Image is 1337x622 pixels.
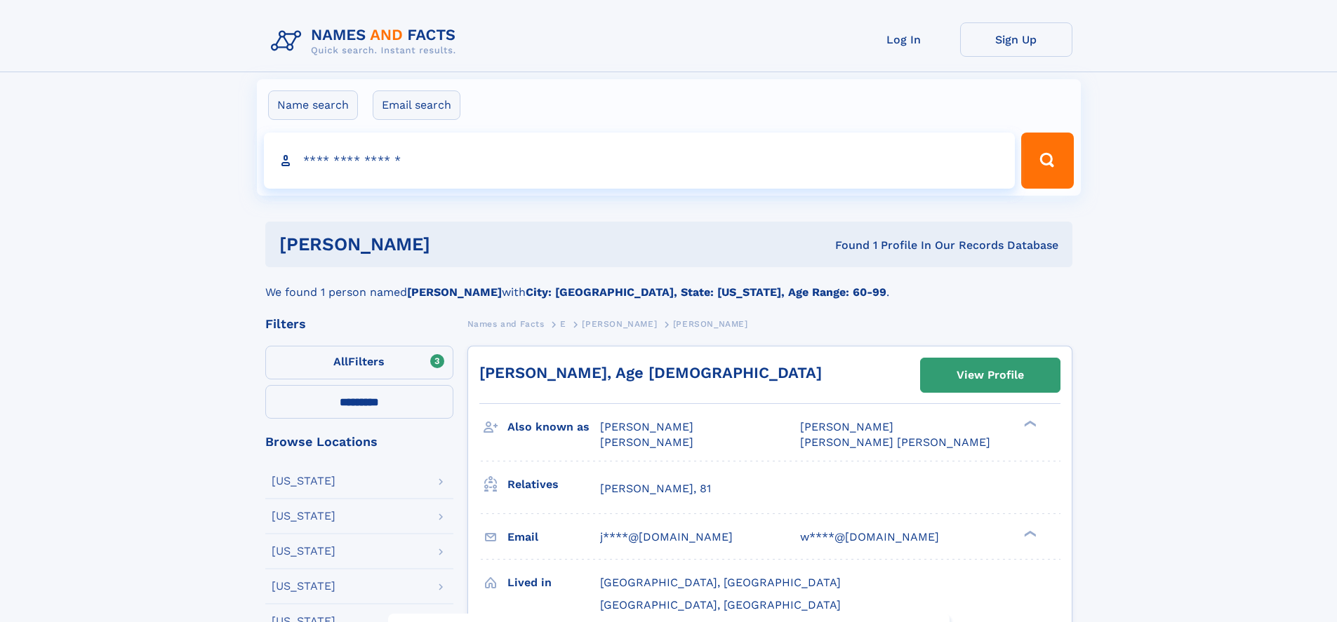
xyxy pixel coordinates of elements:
img: Logo Names and Facts [265,22,467,60]
span: [GEOGRAPHIC_DATA], [GEOGRAPHIC_DATA] [600,598,841,611]
h3: Lived in [507,571,600,595]
div: Browse Locations [265,435,453,448]
div: ❯ [1020,529,1037,538]
a: [PERSON_NAME], Age [DEMOGRAPHIC_DATA] [479,364,822,381]
span: [PERSON_NAME] [PERSON_NAME] [800,435,990,449]
button: Search Button [1021,133,1073,189]
span: All [333,355,348,368]
h3: Email [507,525,600,549]
span: [PERSON_NAME] [673,319,748,329]
div: [US_STATE] [272,511,335,522]
div: Filters [265,318,453,330]
b: [PERSON_NAME] [407,285,502,299]
b: City: [GEOGRAPHIC_DATA], State: [US_STATE], Age Range: 60-99 [526,285,886,299]
div: View Profile [957,359,1024,391]
a: Sign Up [960,22,1072,57]
a: [PERSON_NAME] [582,315,657,332]
input: search input [264,133,1016,189]
div: [US_STATE] [272,581,335,592]
div: ❯ [1020,419,1037,428]
label: Name search [268,90,358,120]
label: Filters [265,346,453,379]
a: E [560,315,566,332]
span: [PERSON_NAME] [582,319,657,329]
span: [PERSON_NAME] [600,420,693,433]
div: [US_STATE] [272,546,335,557]
h3: Also known as [507,415,600,439]
a: [PERSON_NAME], 81 [600,481,711,496]
a: Names and Facts [467,315,545,332]
span: [GEOGRAPHIC_DATA], [GEOGRAPHIC_DATA] [600,576,841,589]
h3: Relatives [507,473,600,496]
h1: [PERSON_NAME] [279,236,633,253]
div: Found 1 Profile In Our Records Database [632,238,1058,253]
span: E [560,319,566,329]
span: [PERSON_NAME] [600,435,693,449]
span: [PERSON_NAME] [800,420,893,433]
a: View Profile [921,358,1060,392]
label: Email search [373,90,460,120]
a: Log In [848,22,960,57]
div: We found 1 person named with . [265,267,1072,301]
div: [US_STATE] [272,475,335,487]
